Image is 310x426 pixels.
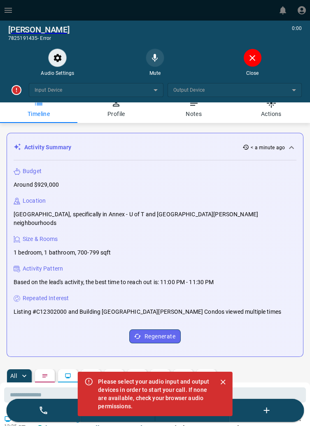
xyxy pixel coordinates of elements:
[14,278,214,287] p: Based on the lead's activity, the best time to reach out is: 11:00 PM - 11:30 PM
[233,93,310,123] button: Actions
[65,373,71,379] svg: Lead Browsing Activity
[98,374,210,414] div: Please select your audio input and output devices in order to start your call. If none are availa...
[14,181,59,189] p: Around $929,000
[40,35,51,41] span: Error
[23,167,42,176] p: Budget
[292,25,302,42] p: 0:00
[10,373,17,379] p: All
[14,49,102,77] div: Audio Settings
[217,376,229,388] button: Close
[24,143,71,152] p: Activity Summary
[8,35,70,42] p: 7825191435 -
[8,25,70,35] h2: [PERSON_NAME]
[14,248,111,257] p: 1 bedroom, 1 bathroom, 700-799 sqft
[42,373,48,379] svg: Notes
[14,210,296,227] p: [GEOGRAPHIC_DATA], specifically in Annex - U of T and [GEOGRAPHIC_DATA][PERSON_NAME] neighbourhoods
[251,144,285,151] p: < a minute ago
[14,140,296,155] div: Activity Summary< a minute ago
[129,329,181,343] button: Regenerate
[14,308,281,316] p: Listing #C12302000 and Building [GEOGRAPHIC_DATA][PERSON_NAME] Condos viewed multiple times
[23,235,58,243] p: Size & Rooms
[111,69,199,77] p: Mute
[208,49,296,77] div: Close
[155,93,233,123] button: Notes
[77,93,155,123] button: Profile
[23,264,63,273] p: Activity Pattern
[23,197,46,205] p: Location
[23,294,69,303] p: Repeated Interest
[14,69,102,77] p: Audio Settings
[208,69,296,77] p: Close
[111,49,199,77] div: Mute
